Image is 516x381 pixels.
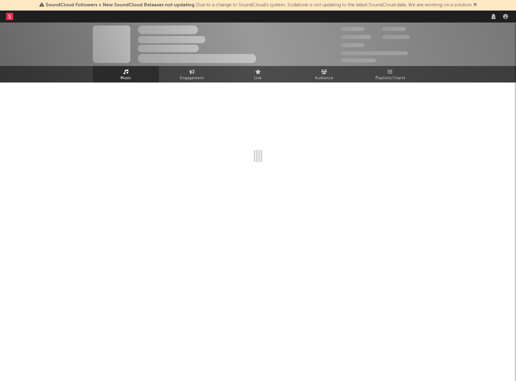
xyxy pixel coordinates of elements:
[341,58,376,62] span: Jump Score: 85.0
[46,3,195,7] span: SoundCloud Followers + New SoundCloud Releases not updating
[341,35,371,39] span: 50,000,000
[357,66,423,82] a: Playlists/Charts
[473,3,477,7] span: Dismiss
[382,35,410,39] span: 1,000,000
[225,66,291,82] a: Live
[341,51,408,55] span: 50,000,000 Monthly Listeners
[382,27,406,31] span: 100,000
[341,27,365,31] span: 300,000
[375,75,405,82] span: Playlists/Charts
[341,43,364,47] span: 100,000
[120,75,132,82] span: Music
[315,75,333,82] span: Audience
[254,75,262,82] span: Live
[93,66,159,82] a: Music
[46,3,472,7] span: : Due to a change to SoundCloud's system, Sodatone is not updating to the latest SoundCloud data....
[180,75,204,82] span: Engagement
[159,66,225,82] a: Engagement
[291,66,357,82] a: Audience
